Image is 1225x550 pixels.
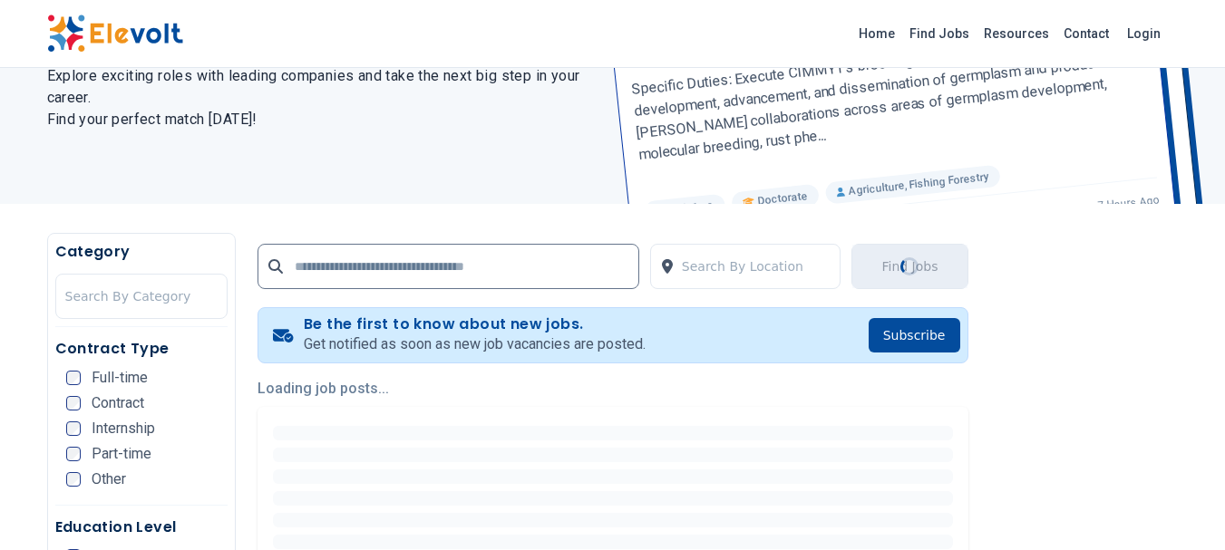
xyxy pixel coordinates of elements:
span: Other [92,472,126,487]
span: Part-time [92,447,151,461]
a: Home [851,19,902,48]
iframe: Chat Widget [1134,463,1225,550]
img: Elevolt [47,14,183,53]
h5: Contract Type [55,338,228,360]
div: Loading... [900,257,919,275]
span: Contract [92,396,144,410]
input: Full-time [66,371,81,385]
p: Get notified as soon as new job vacancies are posted. [304,333,646,355]
h5: Category [55,241,228,263]
h5: Education Level [55,516,228,538]
button: Subscribe [869,318,960,352]
span: Internship [92,421,155,436]
input: Part-time [66,447,81,461]
button: Find JobsLoading... [851,244,967,289]
h2: Explore exciting roles with leading companies and take the next big step in your career. Find you... [47,65,591,130]
span: Full-time [92,371,148,385]
a: Login [1116,15,1172,52]
input: Internship [66,421,81,436]
p: Loading job posts... [258,378,968,400]
input: Contract [66,396,81,410]
a: Resources [977,19,1056,48]
a: Find Jobs [902,19,977,48]
input: Other [66,472,81,487]
h4: Be the first to know about new jobs. [304,315,646,333]
a: Contact [1056,19,1116,48]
